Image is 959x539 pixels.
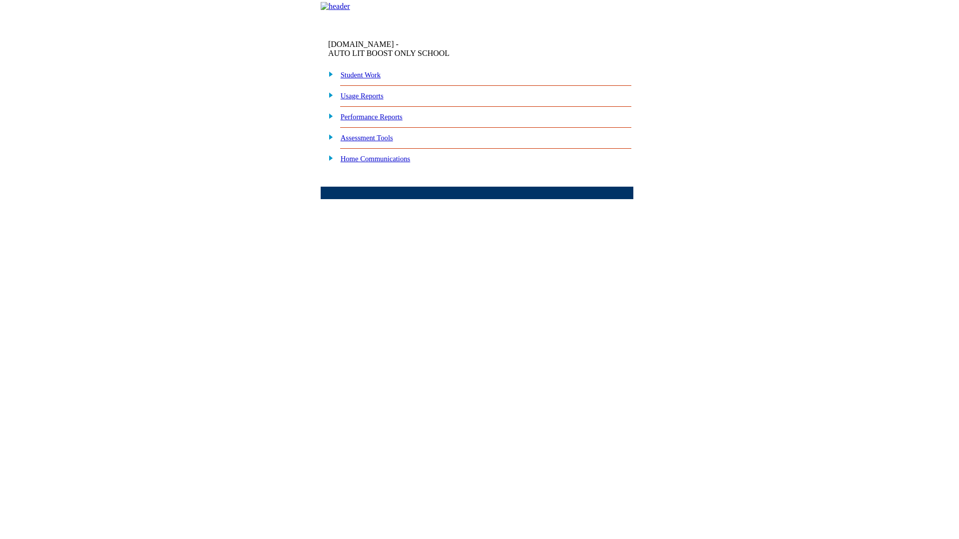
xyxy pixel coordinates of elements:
[341,134,393,142] a: Assessment Tools
[321,2,350,11] img: header
[328,49,450,57] nobr: AUTO LIT BOOST ONLY SCHOOL
[323,69,334,78] img: plus.gif
[341,113,403,121] a: Performance Reports
[323,132,334,141] img: plus.gif
[323,153,334,162] img: plus.gif
[341,92,384,100] a: Usage Reports
[323,90,334,99] img: plus.gif
[323,111,334,120] img: plus.gif
[341,71,381,79] a: Student Work
[341,155,411,163] a: Home Communications
[328,40,512,58] td: [DOMAIN_NAME] -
